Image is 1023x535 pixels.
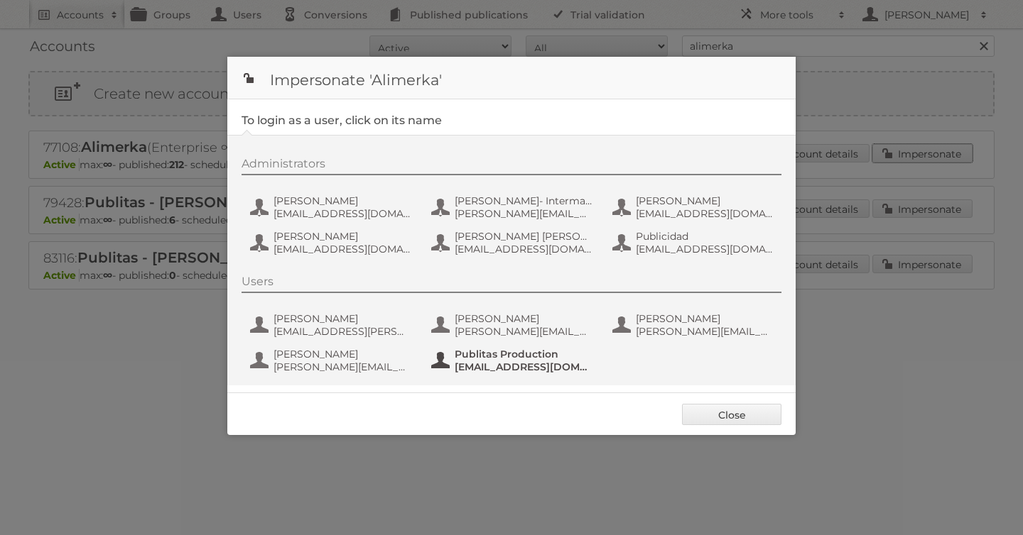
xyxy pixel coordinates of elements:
[274,325,411,338] span: [EMAIL_ADDRESS][PERSON_NAME][DOMAIN_NAME]
[636,194,774,207] span: [PERSON_NAME]
[274,243,411,255] span: [EMAIL_ADDRESS][DOMAIN_NAME]
[455,207,592,220] span: [PERSON_NAME][EMAIL_ADDRESS][PERSON_NAME][PERSON_NAME][DOMAIN_NAME]
[611,311,778,339] button: [PERSON_NAME] [PERSON_NAME][EMAIL_ADDRESS][DOMAIN_NAME]
[611,228,778,257] button: Publicidad [EMAIL_ADDRESS][DOMAIN_NAME]
[430,193,597,221] button: [PERSON_NAME]- Intermark [PERSON_NAME][EMAIL_ADDRESS][PERSON_NAME][PERSON_NAME][DOMAIN_NAME]
[682,404,781,425] a: Close
[430,311,597,339] button: [PERSON_NAME] [PERSON_NAME][EMAIL_ADDRESS][PERSON_NAME][DOMAIN_NAME]
[455,230,592,243] span: [PERSON_NAME] [PERSON_NAME]
[242,157,781,175] div: Administrators
[636,207,774,220] span: [EMAIL_ADDRESS][DOMAIN_NAME]
[242,275,781,293] div: Users
[274,230,411,243] span: [PERSON_NAME]
[274,207,411,220] span: [EMAIL_ADDRESS][DOMAIN_NAME]
[242,114,442,127] legend: To login as a user, click on its name
[274,348,411,360] span: [PERSON_NAME]
[611,193,778,221] button: [PERSON_NAME] [EMAIL_ADDRESS][DOMAIN_NAME]
[274,360,411,373] span: [PERSON_NAME][EMAIL_ADDRESS][DOMAIN_NAME]
[430,228,597,257] button: [PERSON_NAME] [PERSON_NAME] [EMAIL_ADDRESS][DOMAIN_NAME]
[455,312,592,325] span: [PERSON_NAME]
[227,57,796,99] h1: Impersonate 'Alimerka'
[274,312,411,325] span: [PERSON_NAME]
[636,243,774,255] span: [EMAIL_ADDRESS][DOMAIN_NAME]
[249,228,416,257] button: [PERSON_NAME] [EMAIL_ADDRESS][DOMAIN_NAME]
[636,325,774,338] span: [PERSON_NAME][EMAIL_ADDRESS][DOMAIN_NAME]
[455,360,592,373] span: [EMAIL_ADDRESS][DOMAIN_NAME]
[455,325,592,338] span: [PERSON_NAME][EMAIL_ADDRESS][PERSON_NAME][DOMAIN_NAME]
[636,230,774,243] span: Publicidad
[274,194,411,207] span: [PERSON_NAME]
[455,194,592,207] span: [PERSON_NAME]- Intermark
[249,193,416,221] button: [PERSON_NAME] [EMAIL_ADDRESS][DOMAIN_NAME]
[455,348,592,360] span: Publitas Production
[430,346,597,375] button: Publitas Production [EMAIL_ADDRESS][DOMAIN_NAME]
[636,312,774,325] span: [PERSON_NAME]
[249,346,416,375] button: [PERSON_NAME] [PERSON_NAME][EMAIL_ADDRESS][DOMAIN_NAME]
[249,311,416,339] button: [PERSON_NAME] [EMAIL_ADDRESS][PERSON_NAME][DOMAIN_NAME]
[455,243,592,255] span: [EMAIL_ADDRESS][DOMAIN_NAME]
